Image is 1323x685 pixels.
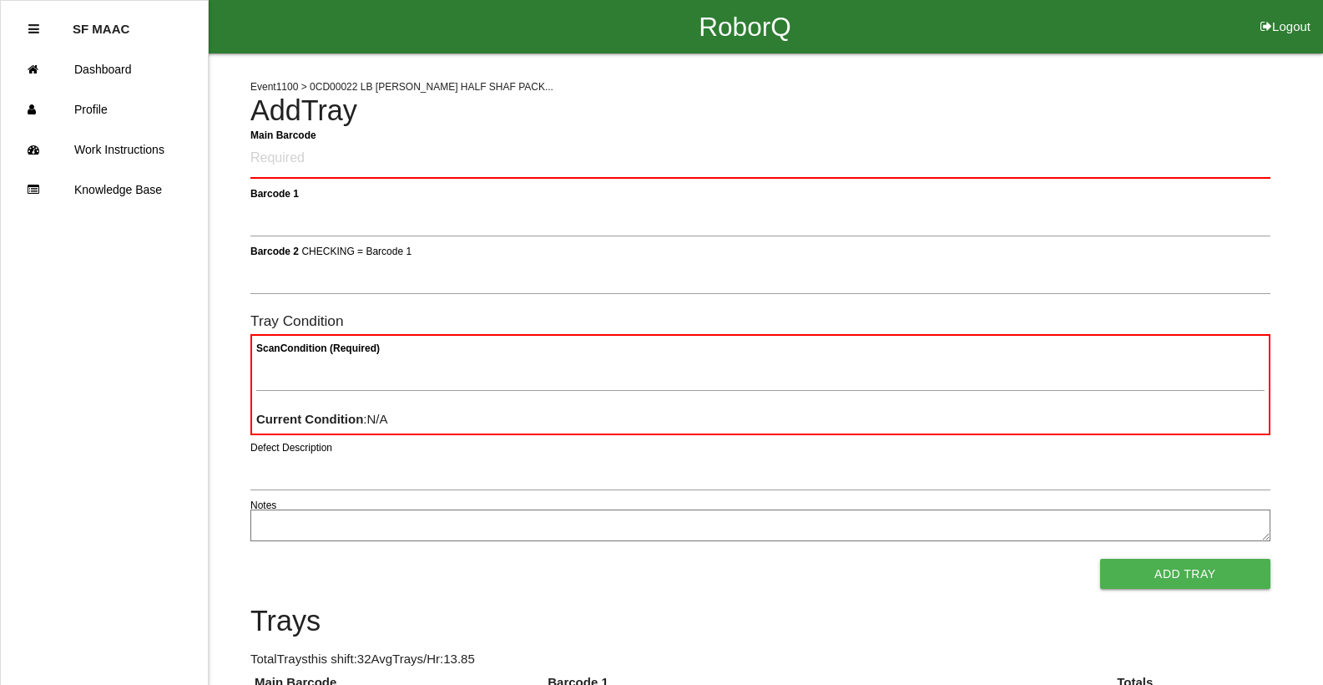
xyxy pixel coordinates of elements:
a: Knowledge Base [1,170,208,210]
a: Work Instructions [1,129,208,170]
b: Barcode 1 [250,187,299,199]
h6: Tray Condition [250,313,1270,329]
span: CHECKING = Barcode 1 [301,245,412,256]
p: SF MAAC [73,9,129,36]
button: Add Tray [1100,559,1270,589]
a: Dashboard [1,49,208,89]
div: Close [28,9,39,49]
label: Defect Description [250,440,332,455]
span: : N/A [256,412,388,426]
b: Current Condition [256,412,363,426]
h4: Add Tray [250,95,1270,127]
h4: Trays [250,606,1270,637]
input: Required [250,140,1270,179]
b: Barcode 2 [250,245,299,256]
b: Main Barcode [250,129,316,140]
label: Notes [250,498,276,513]
span: Event 1100 > 0CD00022 LB [PERSON_NAME] HALF SHAF PACK... [250,81,553,93]
b: Scan Condition (Required) [256,342,380,354]
p: Total Trays this shift: 32 Avg Trays /Hr: 13.85 [250,650,1270,669]
a: Profile [1,89,208,129]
